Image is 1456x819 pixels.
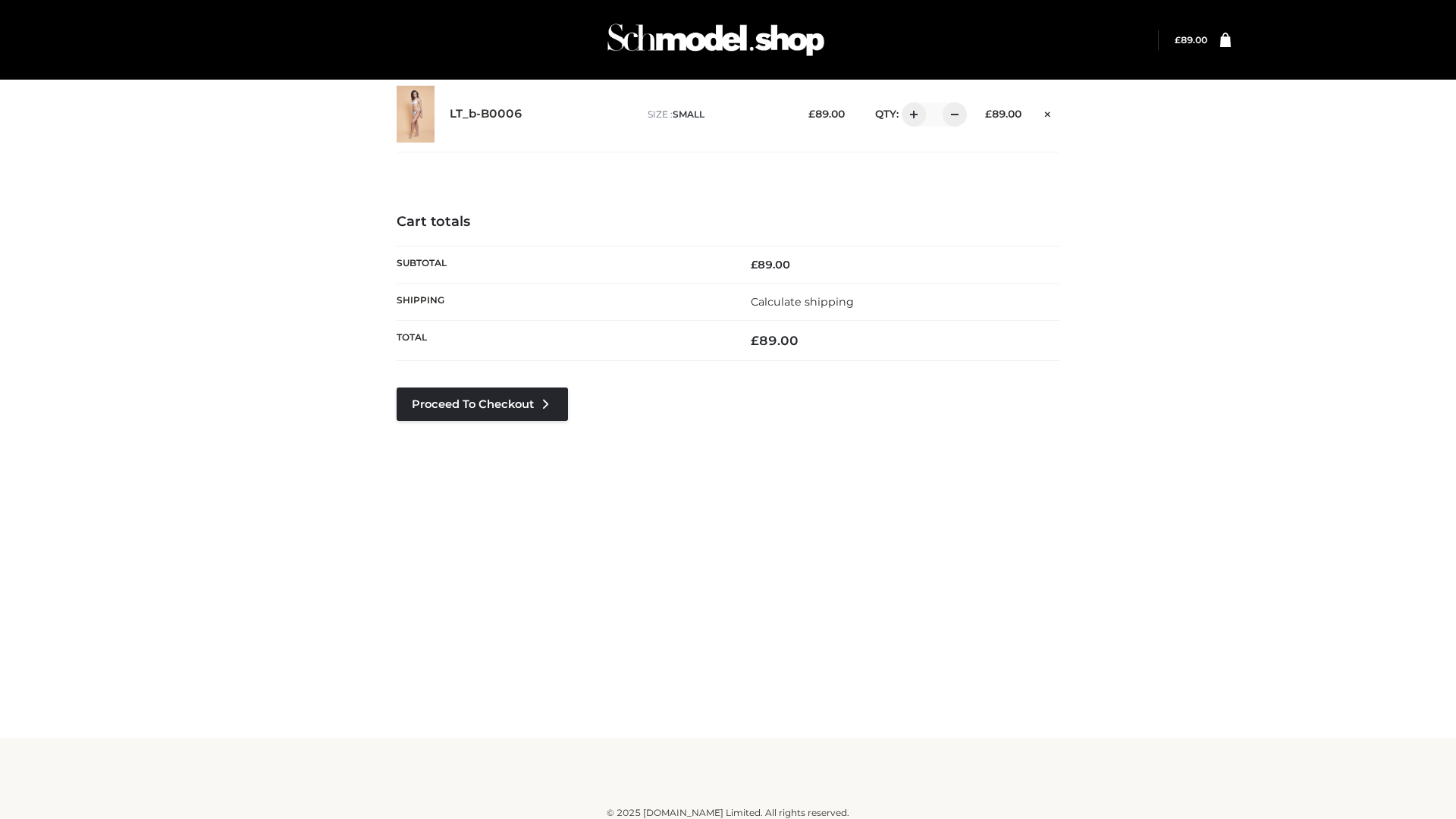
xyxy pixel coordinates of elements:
th: Shipping [397,283,728,320]
th: Subtotal [397,246,728,283]
a: Remove this item [1037,102,1059,122]
a: Calculate shipping [751,295,854,309]
th: Total [397,321,728,361]
bdi: 89.00 [808,108,845,120]
span: £ [985,108,992,120]
span: £ [808,108,815,120]
img: Schmodel Admin 964 [602,10,830,70]
h4: Cart totals [397,214,1059,231]
span: SMALL [673,108,704,120]
bdi: 89.00 [751,333,799,348]
span: £ [1175,34,1181,45]
span: £ [751,258,758,271]
a: £89.00 [1175,34,1207,45]
bdi: 89.00 [1175,34,1207,45]
span: £ [751,333,759,348]
bdi: 89.00 [985,108,1021,120]
a: LT_b-B0006 [450,107,522,121]
div: QTY: [860,102,962,127]
a: Proceed to Checkout [397,388,568,421]
p: size : [648,108,785,121]
bdi: 89.00 [751,258,790,271]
